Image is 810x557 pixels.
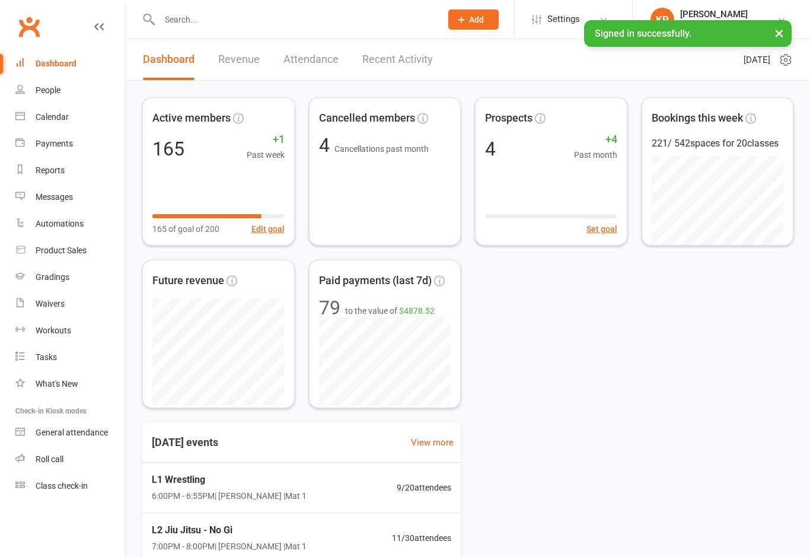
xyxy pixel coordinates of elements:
div: 165 [152,139,184,158]
span: 4 [319,134,334,157]
input: Search... [156,11,433,28]
div: Calendar [36,112,69,122]
span: 9 / 20 attendees [397,481,451,494]
div: 4 [485,139,496,158]
a: Gradings [15,264,125,291]
span: L1 Wrestling [152,472,307,488]
span: to the value of [345,304,435,317]
a: Clubworx [14,12,44,42]
span: 165 of goal of 200 [152,222,219,235]
a: Product Sales [15,237,125,264]
span: 6:00PM - 6:55PM | [PERSON_NAME] | Mat 1 [152,489,307,502]
div: Payments [36,139,73,148]
a: General attendance kiosk mode [15,419,125,446]
span: Cancelled members [319,110,415,127]
div: Automations [36,219,84,228]
a: Dashboard [15,50,125,77]
div: Reports [36,165,65,175]
span: +1 [247,131,285,148]
div: Cabra Kai Academy [680,20,752,30]
div: Roll call [36,454,63,464]
div: Messages [36,192,73,202]
div: Workouts [36,326,71,335]
a: Reports [15,157,125,184]
span: Past month [574,148,617,161]
a: Recent Activity [362,39,433,80]
div: Class check-in [36,481,88,491]
a: People [15,77,125,104]
span: Cancellations past month [334,144,429,154]
span: Past week [247,148,285,161]
button: Set goal [586,222,617,235]
a: Dashboard [143,39,194,80]
h3: [DATE] events [142,432,228,453]
span: Future revenue [152,272,224,289]
span: Paid payments (last 7d) [319,272,432,289]
div: People [36,85,60,95]
span: [DATE] [744,53,770,67]
span: 11 / 30 attendees [392,531,451,545]
a: Calendar [15,104,125,131]
div: 221 / 542 spaces for 20 classes [652,136,784,151]
span: Add [469,15,484,24]
button: Add [448,9,499,30]
div: Dashboard [36,59,76,68]
a: Waivers [15,291,125,317]
a: Revenue [218,39,260,80]
div: General attendance [36,428,108,437]
a: Attendance [283,39,339,80]
a: Automations [15,211,125,237]
span: Active members [152,110,231,127]
a: Workouts [15,317,125,344]
span: L2 Jiu Jitsu - No Gi [152,523,307,538]
div: Product Sales [36,246,87,255]
div: Gradings [36,272,69,282]
a: Messages [15,184,125,211]
a: Tasks [15,344,125,371]
span: +4 [574,131,617,148]
a: Class kiosk mode [15,473,125,499]
div: [PERSON_NAME] [680,9,752,20]
div: 79 [319,298,340,317]
span: Settings [547,6,580,33]
div: KP [650,8,674,31]
button: Edit goal [251,222,285,235]
span: Prospects [485,110,532,127]
span: $4878.52 [399,306,435,316]
span: 7:00PM - 8:00PM | [PERSON_NAME] | Mat 1 [152,540,307,553]
div: What's New [36,379,78,389]
a: View more [411,435,454,450]
button: × [768,20,790,46]
div: Waivers [36,299,65,308]
a: Roll call [15,446,125,473]
a: What's New [15,371,125,397]
span: Signed in successfully. [595,28,691,39]
span: Bookings this week [652,110,743,127]
div: Tasks [36,352,57,362]
a: Payments [15,131,125,157]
